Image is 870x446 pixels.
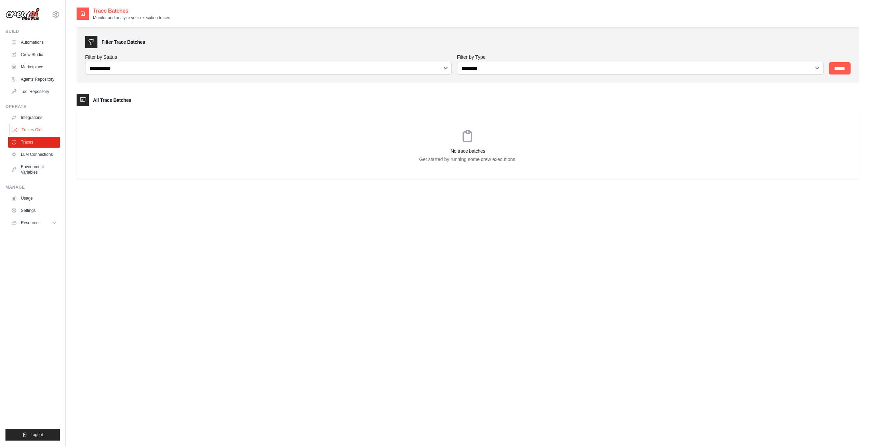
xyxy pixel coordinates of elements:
[8,49,60,60] a: Crew Studio
[21,220,40,226] span: Resources
[102,39,145,45] h3: Filter Trace Batches
[8,37,60,48] a: Automations
[8,205,60,216] a: Settings
[8,137,60,148] a: Traces
[8,86,60,97] a: Tool Repository
[5,185,60,190] div: Manage
[9,124,61,135] a: Traces Old
[8,193,60,204] a: Usage
[5,8,40,21] img: Logo
[8,112,60,123] a: Integrations
[93,7,170,15] h2: Trace Batches
[8,161,60,178] a: Environment Variables
[8,74,60,85] a: Agents Repository
[85,54,452,60] label: Filter by Status
[77,148,859,154] h3: No trace batches
[30,432,43,437] span: Logout
[93,97,131,104] h3: All Trace Batches
[5,429,60,441] button: Logout
[93,15,170,21] p: Monitor and analyze your execution traces
[5,29,60,34] div: Build
[5,104,60,109] div: Operate
[77,156,859,163] p: Get started by running some crew executions.
[8,62,60,72] a: Marketplace
[457,54,824,60] label: Filter by Type
[8,149,60,160] a: LLM Connections
[8,217,60,228] button: Resources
